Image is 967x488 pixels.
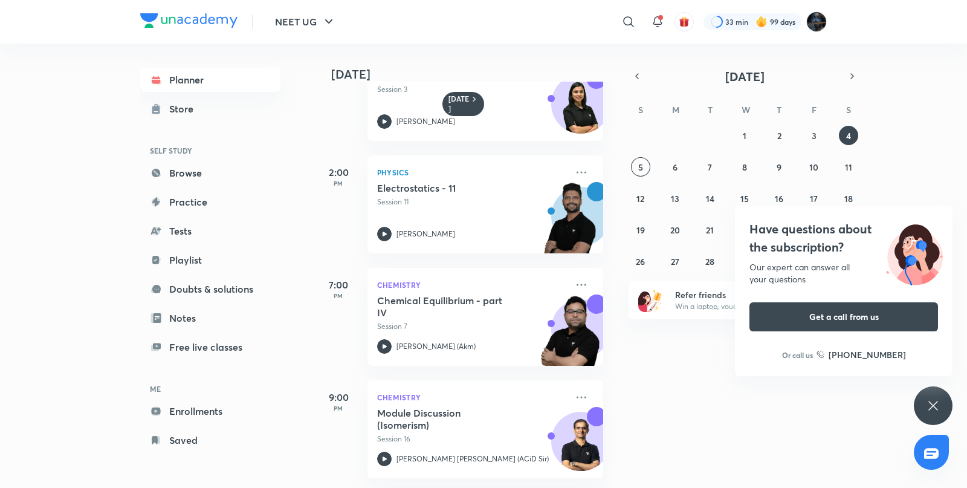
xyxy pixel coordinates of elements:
img: Company Logo [140,13,238,28]
button: October 20, 2025 [665,220,685,239]
h4: [DATE] [331,67,615,82]
div: Our expert can answer all your questions [749,261,938,285]
button: October 21, 2025 [700,220,720,239]
abbr: October 4, 2025 [846,130,851,142]
abbr: October 14, 2025 [706,193,714,204]
abbr: October 1, 2025 [743,130,746,142]
a: Enrollments [140,399,280,423]
img: unacademy [537,182,603,265]
h6: [PHONE_NUMBER] [829,348,906,361]
abbr: October 16, 2025 [775,193,783,204]
div: Store [169,102,201,116]
button: October 14, 2025 [700,189,720,208]
abbr: October 28, 2025 [705,256,714,267]
p: Session 3 [377,84,567,95]
abbr: October 18, 2025 [844,193,853,204]
p: Session 7 [377,321,567,332]
abbr: October 11, 2025 [845,161,852,173]
abbr: October 2, 2025 [777,130,781,142]
abbr: October 20, 2025 [670,224,680,236]
h6: SELF STUDY [140,140,280,161]
abbr: October 7, 2025 [708,161,712,173]
p: PM [314,292,363,299]
img: Avatar [552,81,610,139]
abbr: Monday [672,104,679,115]
img: Purnima Sharma [806,11,827,32]
p: [PERSON_NAME] [396,229,455,239]
button: October 3, 2025 [804,126,824,145]
button: October 8, 2025 [735,157,754,177]
img: unacademy [537,294,603,378]
a: Planner [140,68,280,92]
a: Tests [140,219,280,243]
abbr: October 6, 2025 [673,161,678,173]
abbr: October 12, 2025 [636,193,644,204]
abbr: October 13, 2025 [671,193,679,204]
button: October 5, 2025 [631,157,650,177]
h5: Module Discussion (Isomerism) [377,407,528,431]
abbr: Friday [812,104,817,115]
button: October 11, 2025 [839,157,858,177]
button: Get a call from us [749,302,938,331]
abbr: October 9, 2025 [777,161,781,173]
h4: Have questions about the subscription? [749,220,938,256]
abbr: October 17, 2025 [810,193,818,204]
a: Free live classes [140,335,280,359]
abbr: October 19, 2025 [636,224,645,236]
h5: Chemical Equilibrium - part IV [377,294,528,319]
abbr: Sunday [638,104,643,115]
button: October 4, 2025 [839,126,858,145]
button: October 2, 2025 [769,126,789,145]
p: [PERSON_NAME] [396,116,455,127]
abbr: October 26, 2025 [636,256,645,267]
button: October 9, 2025 [769,157,789,177]
button: avatar [674,12,694,31]
button: [DATE] [645,68,844,85]
button: October 18, 2025 [839,189,858,208]
button: October 12, 2025 [631,189,650,208]
a: Store [140,97,280,121]
p: [PERSON_NAME] (Akm) [396,341,476,352]
abbr: October 10, 2025 [809,161,818,173]
a: Company Logo [140,13,238,31]
p: Chemistry [377,278,567,292]
button: NEET UG [268,10,343,34]
p: [PERSON_NAME] [PERSON_NAME] (ACiD Sir) [396,454,549,464]
a: [PHONE_NUMBER] [817,348,906,361]
h5: 7:00 [314,278,363,292]
button: October 10, 2025 [804,157,824,177]
abbr: Saturday [846,104,851,115]
span: [DATE] [725,68,765,85]
abbr: October 3, 2025 [812,130,817,142]
img: streak [755,16,768,28]
abbr: October 15, 2025 [740,193,749,204]
p: PM [314,180,363,187]
img: avatar [679,16,690,27]
a: Notes [140,306,280,330]
img: referral [638,288,662,312]
button: October 28, 2025 [700,252,720,271]
button: October 26, 2025 [631,252,650,271]
a: Browse [140,161,280,185]
button: October 17, 2025 [804,189,824,208]
abbr: October 8, 2025 [742,161,747,173]
h6: ME [140,379,280,399]
img: Avatar [552,418,610,477]
button: October 19, 2025 [631,220,650,239]
img: ttu_illustration_new.svg [876,220,952,285]
h5: 2:00 [314,165,363,180]
h6: Refer friends [675,288,824,301]
p: PM [314,405,363,412]
p: Session 11 [377,197,567,207]
button: October 16, 2025 [769,189,789,208]
abbr: October 5, 2025 [638,161,643,173]
p: Chemistry [377,390,567,405]
button: October 15, 2025 [735,189,754,208]
p: Physics [377,165,567,180]
abbr: October 21, 2025 [706,224,714,236]
button: October 27, 2025 [665,252,685,271]
abbr: October 27, 2025 [671,256,679,267]
h6: [DATE] [448,94,470,114]
button: October 7, 2025 [700,157,720,177]
a: Practice [140,190,280,214]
